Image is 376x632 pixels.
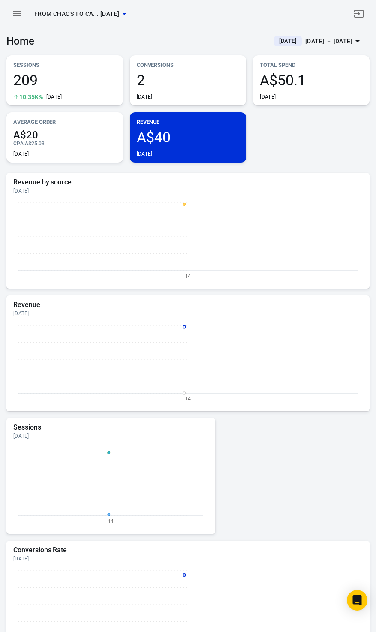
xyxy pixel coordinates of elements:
span: A$20 [13,130,116,140]
div: [DATE] [13,555,363,562]
div: [DATE] [13,187,363,194]
p: Average Order [13,117,116,126]
p: Revenue [137,117,240,126]
button: From Chaos to Ca... [DATE] [31,6,129,22]
div: [DATE] [13,150,29,157]
button: [DATE][DATE] － [DATE] [267,34,370,48]
tspan: 14 [185,273,191,279]
span: [DATE] [276,37,300,45]
div: [DATE] [13,310,363,317]
tspan: 14 [108,518,114,524]
div: [DATE] [137,150,153,157]
span: A$40 [137,130,240,144]
span: CPA : [13,141,25,147]
div: [DATE] [13,433,208,439]
span: A$25.03 [25,141,45,147]
div: [DATE] [46,93,62,100]
p: Total Spend [260,60,363,69]
div: [DATE] [260,93,276,100]
div: [DATE] [137,93,153,100]
tspan: 14 [185,395,191,401]
div: Open Intercom Messenger [347,590,367,611]
span: 2 [137,73,240,87]
p: Conversions [137,60,240,69]
h5: Conversions Rate [13,546,363,554]
a: Sign out [349,3,369,24]
h5: Revenue by source [13,178,363,187]
h5: Revenue [13,301,363,309]
span: 10.35K% [19,94,43,100]
span: From Chaos to Calm - TC Checkout 8.10.25 [34,9,119,19]
p: Sessions [13,60,116,69]
div: [DATE] － [DATE] [305,36,352,47]
span: A$50.1 [260,73,363,87]
h5: Sessions [13,423,208,432]
span: 209 [13,73,116,87]
h3: Home [6,35,34,47]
